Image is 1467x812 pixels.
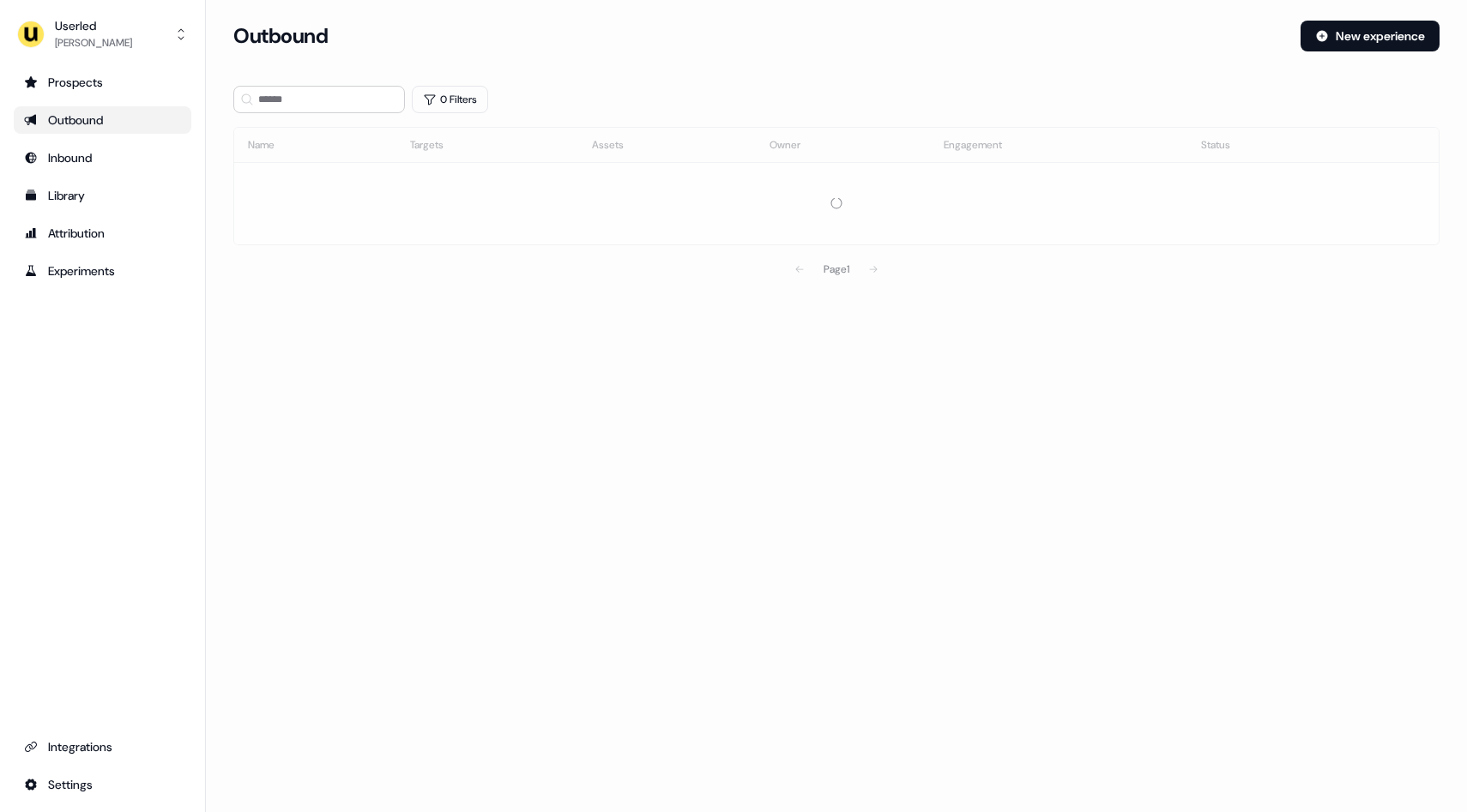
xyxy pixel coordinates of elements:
div: Integrations [24,738,181,755]
a: Go to integrations [14,771,191,798]
a: Go to attribution [14,220,191,247]
a: Go to prospects [14,69,191,96]
a: Go to integrations [14,733,191,761]
a: Go to templates [14,182,191,209]
div: Outbound [24,111,181,129]
h3: Outbound [233,23,328,49]
button: 0 Filters [412,86,488,113]
div: Prospects [24,74,181,91]
button: New experience [1301,21,1440,51]
div: Library [24,187,181,204]
div: Attribution [24,225,181,242]
a: Go to Inbound [14,144,191,171]
div: [PERSON_NAME] [55,34,132,51]
div: Userled [55,17,132,34]
a: Go to outbound experience [14,106,191,134]
a: Go to experiments [14,257,191,285]
div: Inbound [24,149,181,166]
div: Experiments [24,262,181,280]
div: Settings [24,776,181,793]
button: Userled[PERSON_NAME] [14,14,191,55]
